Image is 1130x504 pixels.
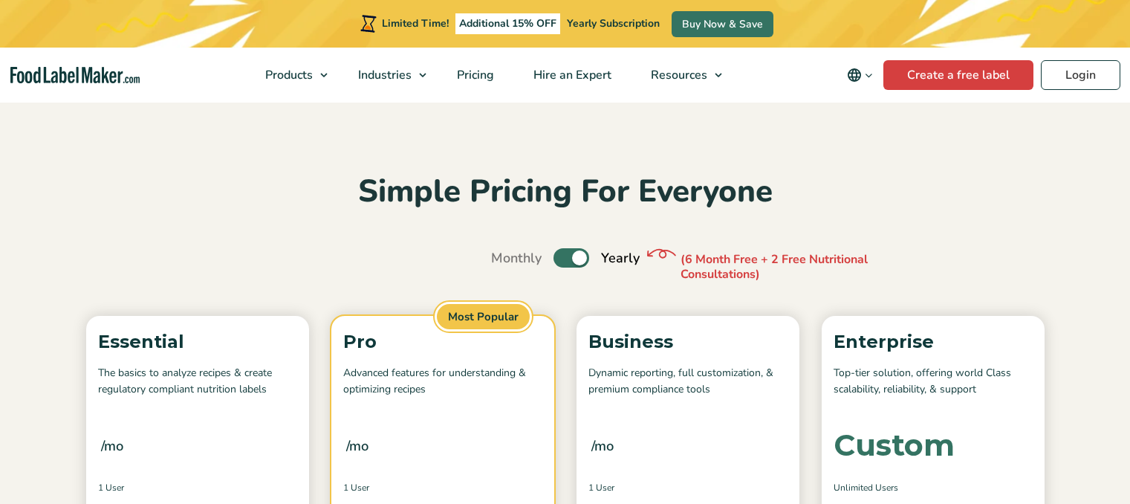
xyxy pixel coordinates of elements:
[601,248,640,268] span: Yearly
[834,328,1033,356] p: Enterprise
[438,48,510,103] a: Pricing
[343,328,542,356] p: Pro
[343,481,369,494] span: 1 User
[346,436,368,456] span: /mo
[837,60,883,90] button: Change language
[553,248,589,268] label: Toggle
[354,67,413,83] span: Industries
[261,67,314,83] span: Products
[646,67,709,83] span: Resources
[567,16,660,30] span: Yearly Subscription
[631,48,730,103] a: Resources
[529,67,613,83] span: Hire an Expert
[343,365,542,398] p: Advanced features for understanding & optimizing recipes
[514,48,628,103] a: Hire an Expert
[98,328,297,356] p: Essential
[339,48,434,103] a: Industries
[591,436,614,456] span: /mo
[834,430,955,460] div: Custom
[246,48,335,103] a: Products
[98,481,124,494] span: 1 User
[491,248,542,268] span: Monthly
[79,172,1052,213] h2: Simple Pricing For Everyone
[834,481,898,494] span: Unlimited Users
[435,302,532,332] span: Most Popular
[588,328,788,356] p: Business
[588,365,788,398] p: Dynamic reporting, full customization, & premium compliance tools
[455,13,560,34] span: Additional 15% OFF
[834,365,1033,398] p: Top-tier solution, offering world Class scalability, reliability, & support
[672,11,773,37] a: Buy Now & Save
[588,481,614,494] span: 1 User
[452,67,496,83] span: Pricing
[382,16,449,30] span: Limited Time!
[98,365,297,398] p: The basics to analyze recipes & create regulatory compliant nutrition labels
[101,436,123,456] span: /mo
[10,67,140,84] a: Food Label Maker homepage
[1041,60,1120,90] a: Login
[883,60,1033,90] a: Create a free label
[681,252,903,283] p: (6 Month Free + 2 Free Nutritional Consultations)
